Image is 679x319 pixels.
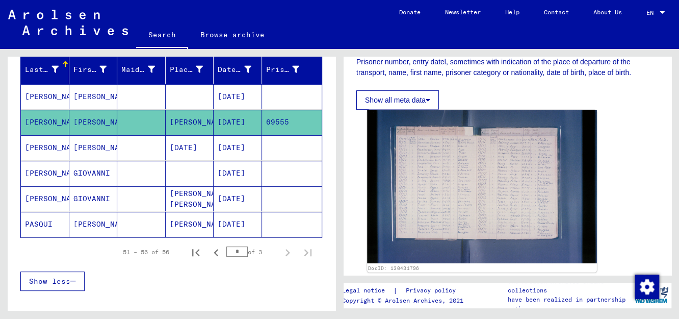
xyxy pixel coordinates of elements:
[632,282,670,308] img: yv_logo.png
[25,61,71,78] div: Last Name
[214,186,262,211] mat-cell: [DATE]
[166,212,214,237] mat-cell: [PERSON_NAME]
[368,265,420,271] a: DocID: 130431796
[508,277,631,295] p: The Arolsen Archives online collections
[266,61,312,78] div: Prisoner #
[342,296,468,305] p: Copyright © Arolsen Archives, 2021
[21,161,69,186] mat-cell: [PERSON_NAME]
[123,248,169,257] div: 51 – 56 of 56
[170,64,203,75] div: Place of Birth
[69,55,118,84] mat-header-cell: First Name
[186,242,206,262] button: First page
[73,61,120,78] div: First Name
[188,22,277,47] a: Browse archive
[214,135,262,160] mat-cell: [DATE]
[166,186,214,211] mat-cell: [PERSON_NAME] [PERSON_NAME]
[21,55,69,84] mat-header-cell: Last Name
[262,110,322,135] mat-cell: 69555
[166,55,214,84] mat-header-cell: Place of Birth
[121,64,155,75] div: Maiden Name
[8,10,128,35] img: Arolsen_neg.svg
[635,275,659,299] img: Change consent
[356,46,659,78] p: The entry register contains the following information: Prisoner number, entry datel, sometimes wi...
[25,64,59,75] div: Last Name
[69,212,118,237] mat-cell: [PERSON_NAME]
[69,110,118,135] mat-cell: [PERSON_NAME]
[356,90,439,110] button: Show all meta data
[262,55,322,84] mat-header-cell: Prisoner #
[73,64,107,75] div: First Name
[20,272,85,291] button: Show less
[214,212,262,237] mat-cell: [DATE]
[367,110,596,263] img: 001.jpg
[117,55,166,84] mat-header-cell: Maiden Name
[342,285,468,296] div: |
[170,61,216,78] div: Place of Birth
[69,161,118,186] mat-cell: GIOVANNI
[121,61,168,78] div: Maiden Name
[21,84,69,109] mat-cell: [PERSON_NAME]
[214,55,262,84] mat-header-cell: Date of Birth
[646,9,658,16] span: EN
[634,274,659,299] div: Change consent
[21,186,69,211] mat-cell: [PERSON_NAME]
[21,135,69,160] mat-cell: [PERSON_NAME]
[69,135,118,160] mat-cell: [PERSON_NAME]
[218,61,264,78] div: Date of Birth
[214,110,262,135] mat-cell: [DATE]
[206,242,226,262] button: Previous page
[136,22,188,49] a: Search
[69,186,118,211] mat-cell: GIOVANNI
[21,110,69,135] mat-cell: [PERSON_NAME]
[166,110,214,135] mat-cell: [PERSON_NAME]
[214,84,262,109] mat-cell: [DATE]
[342,285,393,296] a: Legal notice
[266,64,300,75] div: Prisoner #
[21,212,69,237] mat-cell: PASQUI
[214,161,262,186] mat-cell: [DATE]
[508,295,631,313] p: have been realized in partnership with
[298,242,318,262] button: Last page
[226,247,277,257] div: of 3
[69,84,118,109] mat-cell: [PERSON_NAME]
[277,242,298,262] button: Next page
[218,64,251,75] div: Date of Birth
[166,135,214,160] mat-cell: [DATE]
[398,285,468,296] a: Privacy policy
